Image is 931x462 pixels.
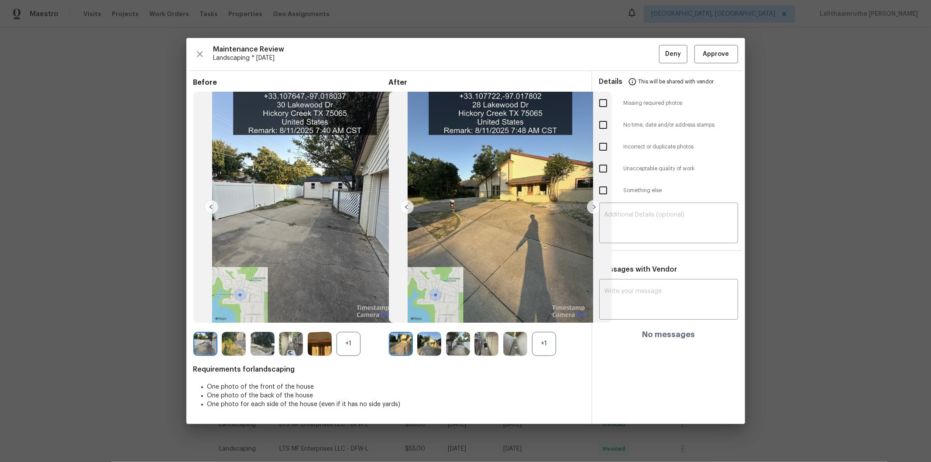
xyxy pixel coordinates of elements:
[624,143,738,151] span: Incorrect or duplicate photos
[659,45,687,64] button: Deny
[389,78,584,87] span: After
[213,45,659,54] span: Maintenance Review
[624,121,738,129] span: No time, date and/or address stamps
[624,165,738,172] span: Unacceptable quality of work
[599,266,677,273] span: Messages with Vendor
[592,158,745,179] div: Unacceptable quality of work
[213,54,659,62] span: Landscaping * [DATE]
[193,78,389,87] span: Before
[703,49,729,60] span: Approve
[624,187,738,194] span: Something else
[642,330,695,339] h4: No messages
[193,365,584,374] span: Requirements for landscaping
[592,136,745,158] div: Incorrect or duplicate photos
[207,400,584,409] li: One photo for each side of the house (even if it has no side yards)
[532,332,556,356] div: +1
[694,45,738,64] button: Approve
[207,391,584,400] li: One photo of the back of the house
[592,179,745,201] div: Something else
[639,71,714,92] span: This will be shared with vendor
[207,383,584,391] li: One photo of the front of the house
[337,332,361,356] div: +1
[599,71,623,92] span: Details
[400,200,414,214] img: left-chevron-button-url
[204,200,218,214] img: left-chevron-button-url
[665,49,681,60] span: Deny
[624,100,738,107] span: Missing required photos
[592,114,745,136] div: No time, date and/or address stamps
[587,200,601,214] img: right-chevron-button-url
[592,92,745,114] div: Missing required photos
